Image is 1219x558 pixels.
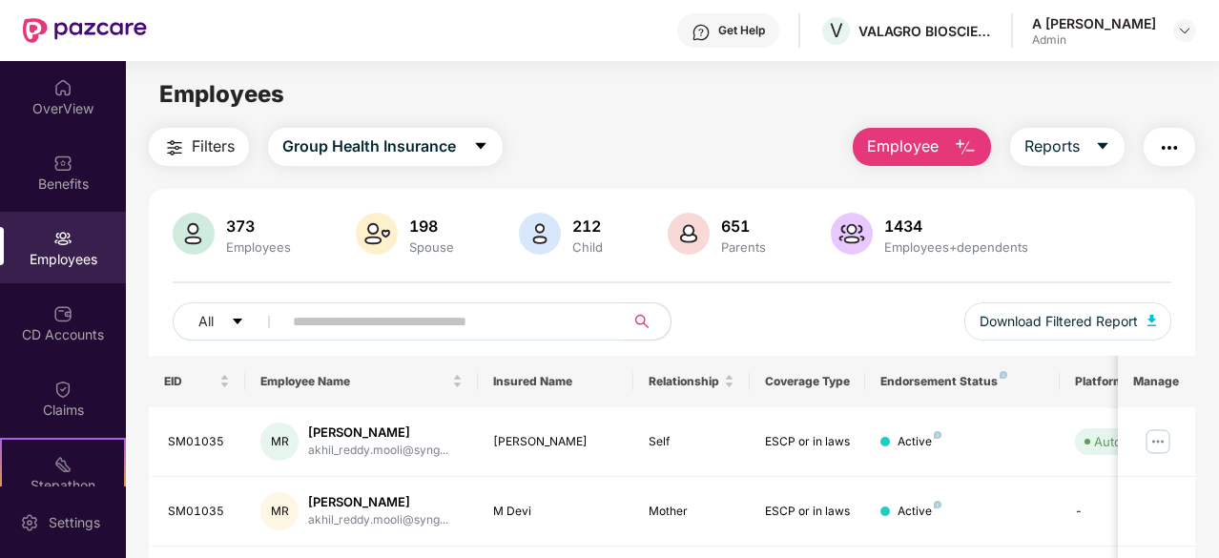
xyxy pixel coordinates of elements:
img: svg+xml;base64,PHN2ZyBpZD0iSG9tZSIgeG1sbnM9Imh0dHA6Ly93d3cudzMub3JnLzIwMDAvc3ZnIiB3aWR0aD0iMjAiIG... [53,78,72,97]
span: Employees [159,80,284,108]
img: svg+xml;base64,PHN2ZyB4bWxucz0iaHR0cDovL3d3dy53My5vcmcvMjAwMC9zdmciIHhtbG5zOnhsaW5rPSJodHRwOi8vd3... [831,213,873,255]
span: Employee Name [260,374,448,389]
div: ESCP or in laws [765,433,851,451]
img: svg+xml;base64,PHN2ZyB4bWxucz0iaHR0cDovL3d3dy53My5vcmcvMjAwMC9zdmciIHdpZHRoPSIyMSIgaGVpZ2h0PSIyMC... [53,455,72,474]
div: MR [260,423,299,461]
th: Insured Name [478,356,633,407]
div: akhil_reddy.mooli@syng... [308,442,448,460]
th: Employee Name [245,356,478,407]
img: svg+xml;base64,PHN2ZyB4bWxucz0iaHR0cDovL3d3dy53My5vcmcvMjAwMC9zdmciIHdpZHRoPSI4IiBoZWlnaHQ9IjgiIH... [1000,371,1007,379]
button: Group Health Insurancecaret-down [268,128,503,166]
div: 373 [222,217,295,236]
button: search [624,302,671,341]
div: A [PERSON_NAME] [1032,14,1156,32]
span: Download Filtered Report [980,311,1138,332]
div: Endorsement Status [880,374,1043,389]
button: Filters [149,128,249,166]
span: EID [164,374,217,389]
img: svg+xml;base64,PHN2ZyB4bWxucz0iaHR0cDovL3d3dy53My5vcmcvMjAwMC9zdmciIHdpZHRoPSI4IiBoZWlnaHQ9IjgiIH... [934,501,941,508]
div: 198 [405,217,458,236]
div: Admin [1032,32,1156,48]
th: Relationship [633,356,750,407]
div: Stepathon [2,476,124,495]
img: svg+xml;base64,PHN2ZyB4bWxucz0iaHR0cDovL3d3dy53My5vcmcvMjAwMC9zdmciIHhtbG5zOnhsaW5rPSJodHRwOi8vd3... [519,213,561,255]
div: SM01035 [168,503,231,521]
span: search [624,314,661,329]
div: SM01035 [168,433,231,451]
img: svg+xml;base64,PHN2ZyB4bWxucz0iaHR0cDovL3d3dy53My5vcmcvMjAwMC9zdmciIHhtbG5zOnhsaW5rPSJodHRwOi8vd3... [954,136,977,159]
img: svg+xml;base64,PHN2ZyB4bWxucz0iaHR0cDovL3d3dy53My5vcmcvMjAwMC9zdmciIHhtbG5zOnhsaW5rPSJodHRwOi8vd3... [1147,315,1157,326]
img: manageButton [1143,426,1173,457]
span: Filters [192,134,235,158]
div: Employees+dependents [880,239,1032,255]
img: svg+xml;base64,PHN2ZyBpZD0iU2V0dGluZy0yMHgyMCIgeG1sbnM9Imh0dHA6Ly93d3cudzMub3JnLzIwMDAvc3ZnIiB3aW... [20,513,39,532]
img: svg+xml;base64,PHN2ZyB4bWxucz0iaHR0cDovL3d3dy53My5vcmcvMjAwMC9zdmciIHhtbG5zOnhsaW5rPSJodHRwOi8vd3... [356,213,398,255]
button: Download Filtered Report [964,302,1172,341]
img: svg+xml;base64,PHN2ZyB4bWxucz0iaHR0cDovL3d3dy53My5vcmcvMjAwMC9zdmciIHhtbG5zOnhsaW5rPSJodHRwOi8vd3... [173,213,215,255]
div: MR [260,492,299,530]
div: [PERSON_NAME] [308,493,448,511]
button: Allcaret-down [173,302,289,341]
img: svg+xml;base64,PHN2ZyBpZD0iSGVscC0zMngzMiIgeG1sbnM9Imh0dHA6Ly93d3cudzMub3JnLzIwMDAvc3ZnIiB3aWR0aD... [692,23,711,42]
div: Settings [43,513,106,532]
span: caret-down [1095,138,1110,155]
span: All [198,311,214,332]
th: Coverage Type [750,356,866,407]
div: VALAGRO BIOSCIENCES [858,22,992,40]
td: - [1060,477,1195,547]
span: Employee [867,134,939,158]
div: Child [568,239,607,255]
div: [PERSON_NAME] [308,424,448,442]
div: Self [649,433,734,451]
img: svg+xml;base64,PHN2ZyB4bWxucz0iaHR0cDovL3d3dy53My5vcmcvMjAwMC9zdmciIHdpZHRoPSIyNCIgaGVpZ2h0PSIyNC... [1158,136,1181,159]
span: V [830,19,843,42]
span: Relationship [649,374,720,389]
img: svg+xml;base64,PHN2ZyB4bWxucz0iaHR0cDovL3d3dy53My5vcmcvMjAwMC9zdmciIHhtbG5zOnhsaW5rPSJodHRwOi8vd3... [668,213,710,255]
div: 651 [717,217,770,236]
img: svg+xml;base64,PHN2ZyB4bWxucz0iaHR0cDovL3d3dy53My5vcmcvMjAwMC9zdmciIHdpZHRoPSI4IiBoZWlnaHQ9IjgiIH... [934,431,941,439]
div: Active [898,503,941,521]
img: svg+xml;base64,PHN2ZyBpZD0iRW1wbG95ZWVzIiB4bWxucz0iaHR0cDovL3d3dy53My5vcmcvMjAwMC9zdmciIHdpZHRoPS... [53,229,72,248]
div: Employees [222,239,295,255]
div: Get Help [718,23,765,38]
th: Manage [1118,356,1195,407]
img: svg+xml;base64,PHN2ZyBpZD0iRHJvcGRvd24tMzJ4MzIiIHhtbG5zPSJodHRwOi8vd3d3LnczLm9yZy8yMDAwL3N2ZyIgd2... [1177,23,1192,38]
img: svg+xml;base64,PHN2ZyB4bWxucz0iaHR0cDovL3d3dy53My5vcmcvMjAwMC9zdmciIHdpZHRoPSIyNCIgaGVpZ2h0PSIyNC... [163,136,186,159]
span: caret-down [473,138,488,155]
div: 212 [568,217,607,236]
button: Employee [853,128,991,166]
div: Spouse [405,239,458,255]
img: svg+xml;base64,PHN2ZyBpZD0iQmVuZWZpdHMiIHhtbG5zPSJodHRwOi8vd3d3LnczLm9yZy8yMDAwL3N2ZyIgd2lkdGg9Ij... [53,154,72,173]
span: caret-down [231,315,244,330]
div: 1434 [880,217,1032,236]
img: svg+xml;base64,PHN2ZyBpZD0iQ0RfQWNjb3VudHMiIGRhdGEtbmFtZT0iQ0QgQWNjb3VudHMiIHhtbG5zPSJodHRwOi8vd3... [53,304,72,323]
div: Active [898,433,941,451]
div: ESCP or in laws [765,503,851,521]
span: Reports [1024,134,1080,158]
img: New Pazcare Logo [23,18,147,43]
div: Platform Status [1075,374,1180,389]
div: [PERSON_NAME] [493,433,618,451]
div: Auto Verified [1094,432,1170,451]
button: Reportscaret-down [1010,128,1125,166]
th: EID [149,356,246,407]
div: Mother [649,503,734,521]
img: svg+xml;base64,PHN2ZyBpZD0iQ2xhaW0iIHhtbG5zPSJodHRwOi8vd3d3LnczLm9yZy8yMDAwL3N2ZyIgd2lkdGg9IjIwIi... [53,380,72,399]
div: M Devi [493,503,618,521]
span: Group Health Insurance [282,134,456,158]
div: akhil_reddy.mooli@syng... [308,511,448,529]
div: Parents [717,239,770,255]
